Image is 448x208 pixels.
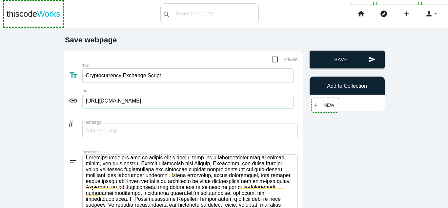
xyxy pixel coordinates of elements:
[313,99,319,111] i: add
[380,3,388,24] i: explore
[69,71,82,80] i: text_fields
[402,3,410,24] i: add
[173,7,258,21] input: Search snippets
[313,83,381,89] h6: Add to Collection
[161,4,173,24] button: search
[86,124,125,138] input: Add language
[163,4,171,25] i: search
[37,9,60,18] span: Works
[368,51,376,68] i: send
[310,51,385,68] button: sendSave
[433,3,438,24] i: arrow_drop_down
[69,157,82,166] i: short_text
[7,3,60,24] a: thiscodeWorks
[82,94,294,108] input: Enter link to webpage
[82,120,298,125] label: Hashtags
[425,3,433,24] i: person
[313,99,338,111] a: addNew
[272,56,298,64] span: Private
[65,35,117,44] b: Save webpage
[69,118,82,127] i: #
[82,68,294,83] input: What does this link to?
[82,150,255,154] label: Description
[357,3,365,24] i: home
[82,89,255,93] label: URL
[82,64,255,68] label: Title
[69,96,82,105] i: link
